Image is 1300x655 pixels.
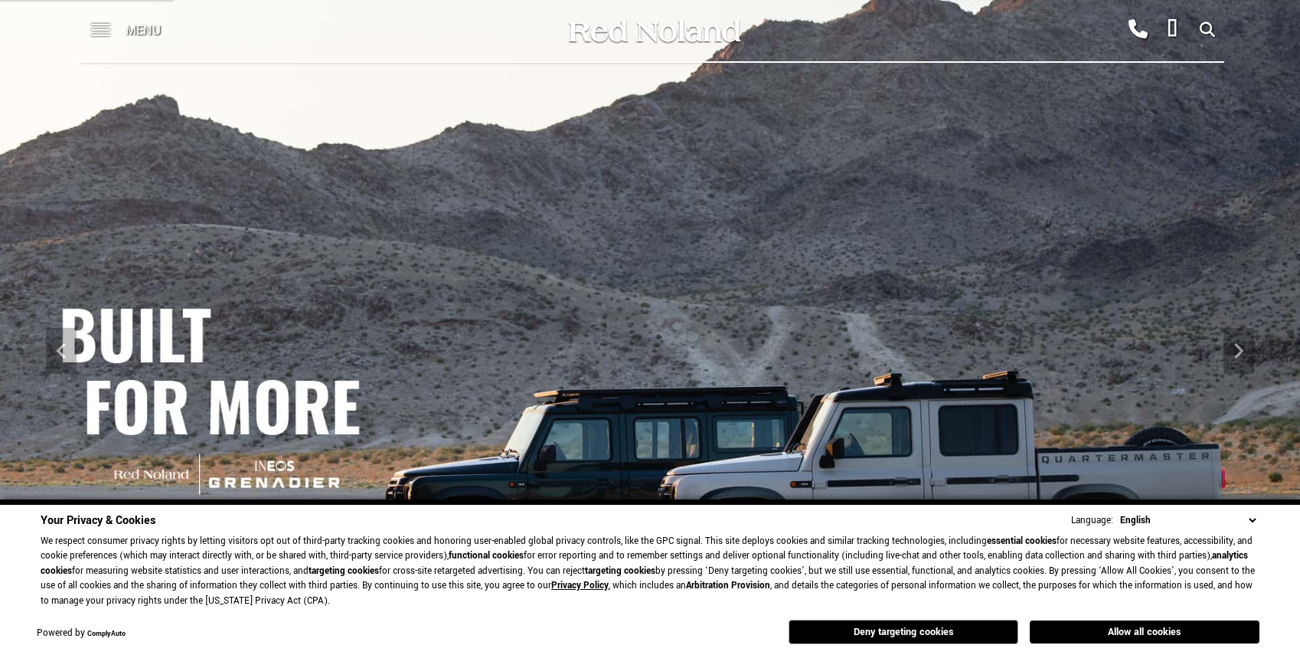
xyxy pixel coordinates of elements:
strong: targeting cookies [309,565,379,578]
p: We respect consumer privacy rights by letting visitors opt out of third-party tracking cookies an... [41,534,1259,609]
div: Language: [1071,516,1113,526]
a: ComplyAuto [87,629,126,639]
div: Powered by [37,629,126,639]
a: Privacy Policy [551,579,609,592]
button: Allow all cookies [1030,621,1259,644]
button: Deny targeting cookies [789,620,1018,644]
img: Red Noland Auto Group [566,18,742,44]
strong: essential cookies [987,535,1057,548]
span: Your Privacy & Cookies [41,513,155,529]
div: Next [1223,328,1254,374]
strong: functional cookies [449,549,524,562]
strong: targeting cookies [585,565,655,578]
strong: Arbitration Provision [686,579,770,592]
select: Language Select [1116,513,1259,529]
div: Previous [46,328,77,374]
